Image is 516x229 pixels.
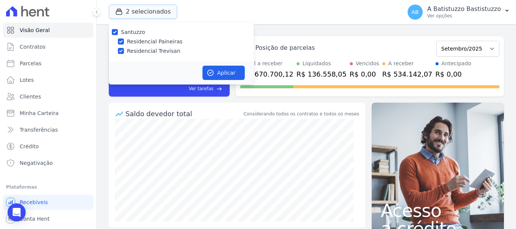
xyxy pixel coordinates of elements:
[125,109,242,119] div: Saldo devedor total
[20,76,34,84] span: Lotes
[411,9,419,15] span: AB
[427,5,501,13] p: A Batistuzzo Bastistuzzo
[427,13,501,19] p: Ver opções
[189,85,213,92] span: Ver tarefas
[244,111,359,117] div: Considerando todos os contratos e todos os meses
[20,109,59,117] span: Minha Carteira
[20,198,48,206] span: Recebíveis
[3,122,93,137] a: Transferências
[243,60,294,68] div: Total a receber
[303,60,331,68] div: Liquidados
[109,5,177,19] button: 2 selecionados
[255,43,315,52] div: Posição de parcelas
[442,60,471,68] div: Antecipado
[20,26,50,34] span: Visão Geral
[127,38,182,46] label: Residencial Paineiras
[137,85,222,92] a: Ver tarefas east
[216,86,222,92] span: east
[20,143,39,150] span: Crédito
[388,60,414,68] div: A receber
[20,215,49,223] span: Conta Hent
[297,69,347,79] div: R$ 136.558,05
[6,183,90,192] div: Plataformas
[350,69,379,79] div: R$ 0,00
[381,201,495,220] span: Acesso
[243,69,294,79] div: R$ 670.700,12
[127,47,180,55] label: Residencial Trevisan
[20,43,45,51] span: Contratos
[3,39,93,54] a: Contratos
[20,159,53,167] span: Negativação
[436,69,471,79] div: R$ 0,00
[3,56,93,71] a: Parcelas
[3,195,93,210] a: Recebíveis
[20,93,41,100] span: Clientes
[3,155,93,171] a: Negativação
[20,126,58,134] span: Transferências
[3,139,93,154] a: Crédito
[356,60,379,68] div: Vencidos
[3,72,93,88] a: Lotes
[382,69,433,79] div: R$ 534.142,07
[3,89,93,104] a: Clientes
[3,211,93,226] a: Conta Hent
[8,203,26,221] div: Open Intercom Messenger
[402,2,516,23] button: AB A Batistuzzo Bastistuzzo Ver opções
[3,23,93,38] a: Visão Geral
[121,29,145,35] label: Santuzzo
[20,60,42,67] span: Parcelas
[202,66,245,80] button: Aplicar
[3,106,93,121] a: Minha Carteira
